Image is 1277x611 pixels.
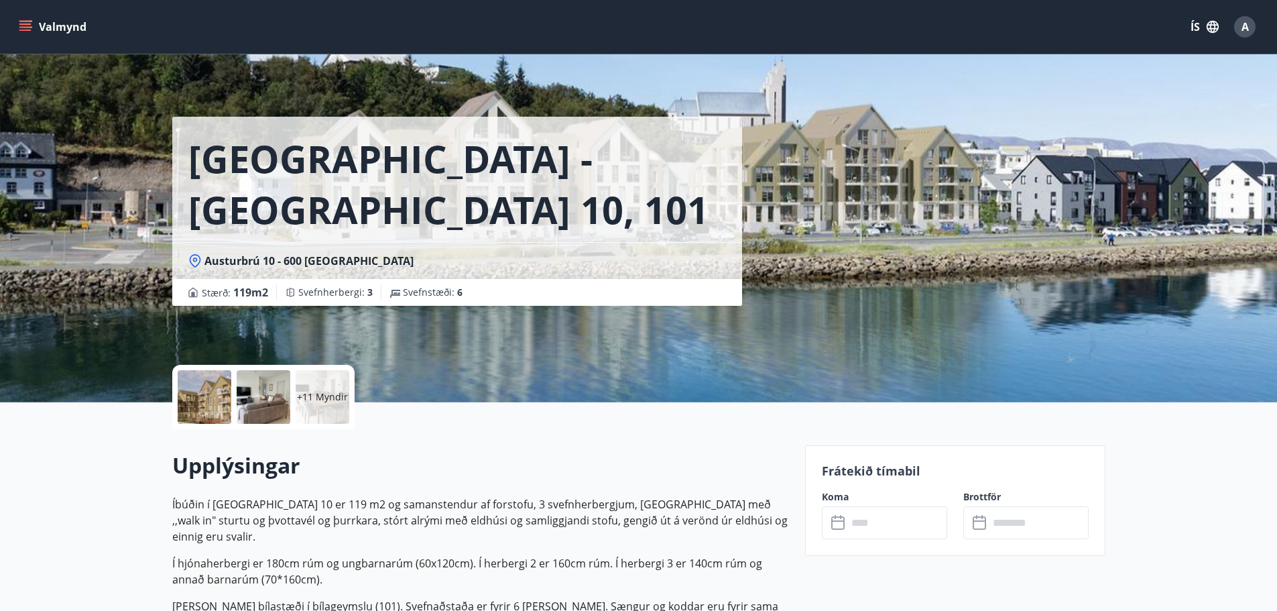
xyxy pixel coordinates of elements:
span: Stærð : [202,284,268,300]
button: menu [16,15,92,39]
p: Í hjónaherbergi er 180cm rúm og ungbarnarúm (60x120cm). Í herbergi 2 er 160cm rúm. Í herbergi 3 e... [172,555,789,588]
label: Brottför [963,490,1089,504]
span: Austurbrú 10 - 600 [GEOGRAPHIC_DATA] [204,254,414,268]
span: A [1241,19,1249,34]
label: Koma [822,490,947,504]
span: 119 m2 [233,285,268,300]
span: 6 [457,286,463,298]
span: Svefnherbergi : [298,286,373,299]
button: A [1229,11,1261,43]
h1: [GEOGRAPHIC_DATA] - [GEOGRAPHIC_DATA] 10, 101 [188,133,726,235]
span: Svefnstæði : [403,286,463,299]
button: ÍS [1183,15,1226,39]
p: Íbúðin í [GEOGRAPHIC_DATA] 10 er 119 m2 og samanstendur af forstofu, 3 svefnherbergjum, [GEOGRAPH... [172,496,789,545]
h2: Upplýsingar [172,451,789,480]
p: Frátekið tímabil [822,462,1089,480]
span: 3 [367,286,373,298]
p: +11 Myndir [297,390,348,404]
